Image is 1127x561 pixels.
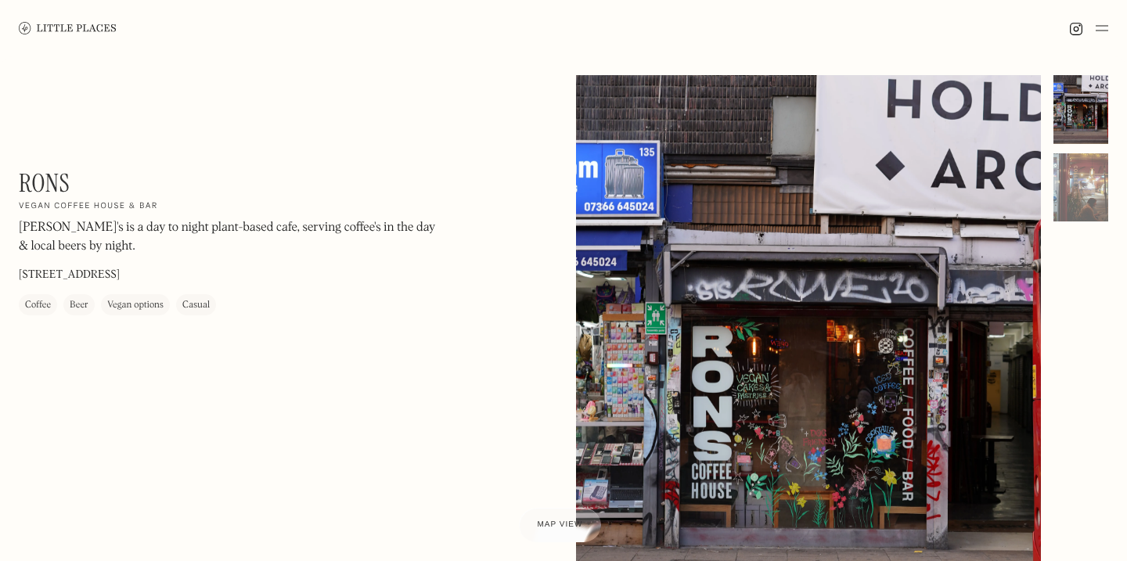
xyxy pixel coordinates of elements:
div: Casual [182,298,210,314]
div: Beer [70,298,88,314]
p: [STREET_ADDRESS] [19,268,120,284]
a: Map view [519,508,602,542]
div: Vegan options [107,298,164,314]
h2: Vegan coffee house & bar [19,202,158,213]
p: [PERSON_NAME]'s is a day to night plant-based cafe, serving coffee's in the day & local beers by ... [19,219,441,257]
div: Coffee [25,298,51,314]
span: Map view [538,520,583,529]
h1: Rons [19,168,70,198]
